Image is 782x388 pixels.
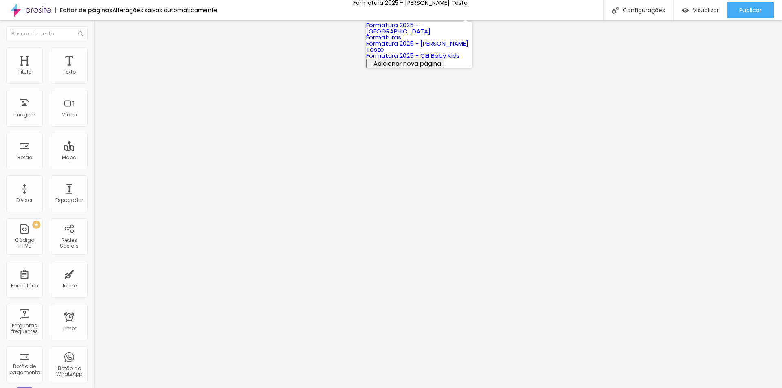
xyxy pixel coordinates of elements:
div: Formulário [11,283,38,289]
div: Texto [63,69,76,75]
div: Título [18,69,31,75]
div: Alterações salvas automaticamente [112,7,217,13]
button: Visualizar [674,2,727,18]
div: Código HTML [8,237,40,249]
span: Visualizar [693,7,719,13]
a: Formatura 2025 - [GEOGRAPHIC_DATA] [366,21,431,35]
div: Divisor [16,197,33,203]
img: Icone [78,31,83,36]
div: Botão do WhatsApp [53,366,85,377]
div: Botão de pagamento [8,364,40,375]
a: Formatura 2025 - CEI Baby Kids [366,51,460,60]
div: Mapa [62,155,77,160]
div: Timer [62,326,76,331]
div: Imagem [13,112,35,118]
div: Editor de páginas [55,7,112,13]
input: Buscar elemento [6,26,88,41]
a: Formatura 2025 - [PERSON_NAME] Teste [366,39,468,54]
div: Botão [17,155,32,160]
div: Vídeo [62,112,77,118]
div: Redes Sociais [53,237,85,249]
button: Adicionar nova página [366,59,444,68]
div: Ícone [62,283,77,289]
button: Publicar [727,2,774,18]
span: Publicar [739,7,762,13]
img: view-1.svg [682,7,689,14]
a: Formaturas [366,33,401,42]
div: Perguntas frequentes [8,323,40,335]
img: Icone [612,7,619,14]
span: Adicionar nova página [373,59,441,68]
div: Espaçador [55,197,83,203]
